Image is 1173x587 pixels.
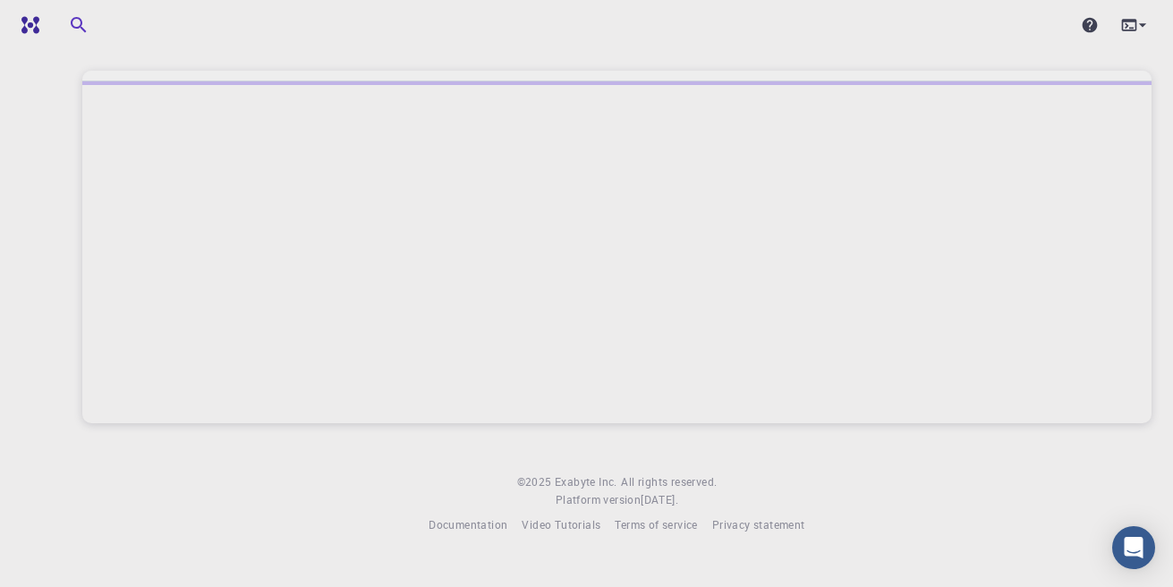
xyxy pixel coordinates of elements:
span: [DATE] . [641,492,678,506]
span: © 2025 [517,473,555,491]
span: Platform version [556,491,641,509]
span: Privacy statement [712,517,805,532]
a: Privacy statement [712,516,805,534]
span: All rights reserved. [621,473,717,491]
div: Open Intercom Messenger [1112,526,1155,569]
span: Video Tutorials [522,517,600,532]
img: logo [14,16,39,34]
span: Exabyte Inc. [555,474,617,489]
span: Documentation [429,517,507,532]
a: Exabyte Inc. [555,473,617,491]
a: Terms of service [615,516,697,534]
a: Documentation [429,516,507,534]
a: [DATE]. [641,491,678,509]
span: Terms of service [615,517,697,532]
a: Video Tutorials [522,516,600,534]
